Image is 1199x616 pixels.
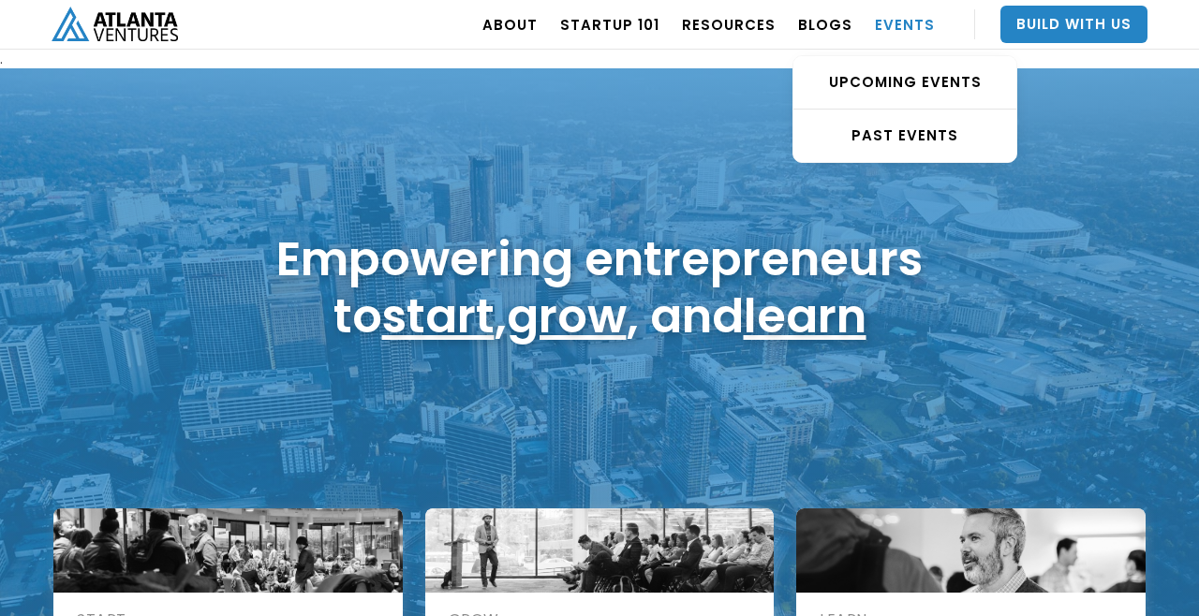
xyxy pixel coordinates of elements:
[1000,6,1147,43] a: Build With Us
[793,110,1016,162] a: PAST EVENTS
[744,283,866,349] a: learn
[793,56,1016,110] a: UPCOMING EVENTS
[507,283,627,349] a: grow
[382,283,495,349] a: start
[793,73,1016,92] div: UPCOMING EVENTS
[276,230,923,345] h1: Empowering entrepreneurs to , , and
[793,126,1016,145] div: PAST EVENTS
